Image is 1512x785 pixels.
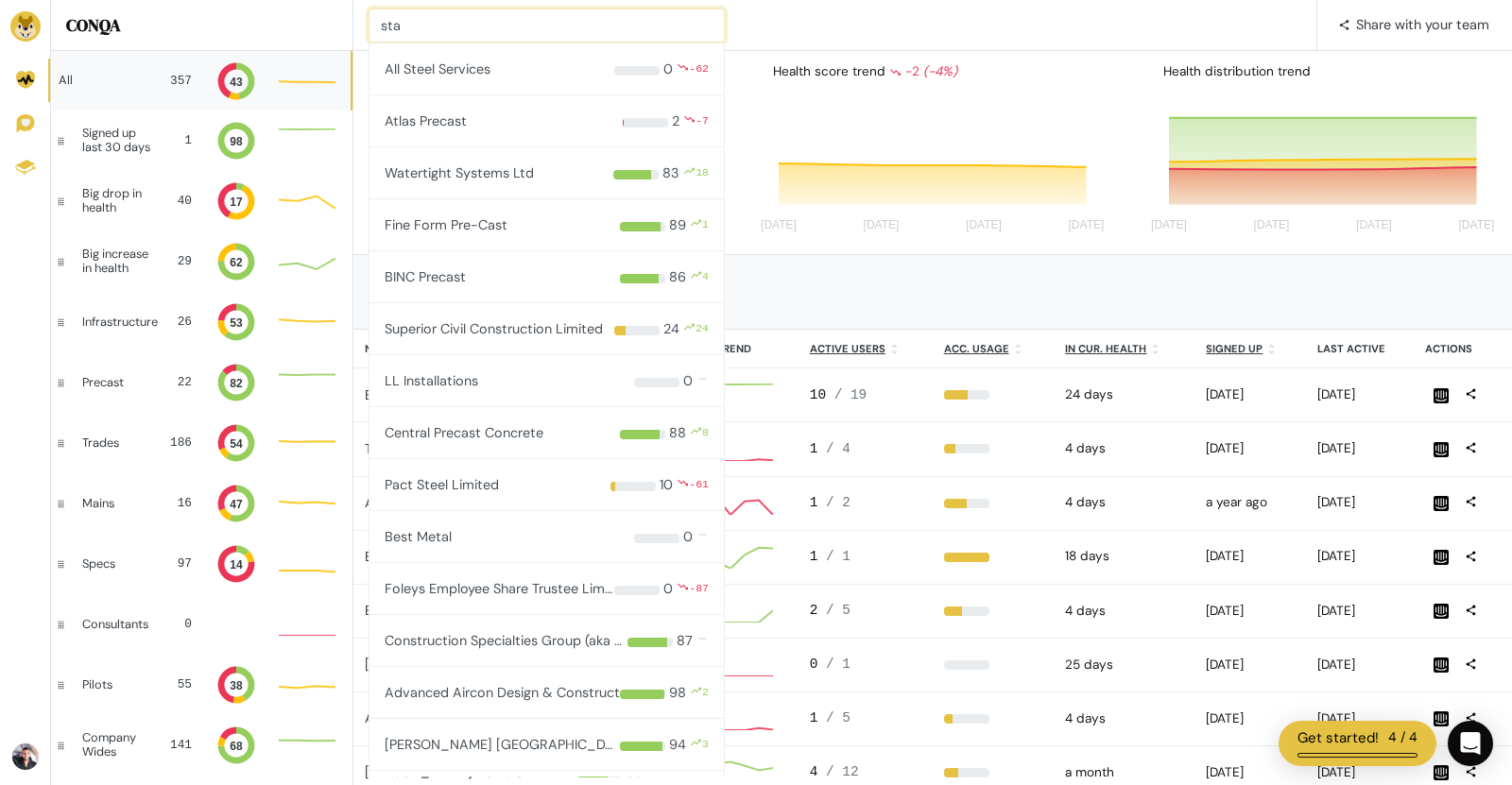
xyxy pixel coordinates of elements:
[365,548,729,565] a: Baseline Commercial Furniture Pty Ltd T/A Form+Function
[826,764,859,779] span: / 12
[385,511,452,562] div: Best Metal
[369,303,725,355] button: Superior Civil Construction Limited 24 24
[385,303,603,354] div: Superior Civil Construction Limited
[810,708,921,729] div: 1
[385,95,467,146] div: Atlas Precast
[1388,727,1417,749] div: 4 / 4
[369,43,725,95] button: All Steel Services 0 -62
[173,313,192,331] div: 26
[1065,656,1183,674] div: 2025-07-21 12:00am
[1206,763,1295,782] div: 2024-10-31 10:35pm
[1317,547,1401,566] div: 2025-08-07 02:49pm
[369,459,725,511] button: Pact Steel Limited 10 -61
[82,187,154,214] div: Big drop in health
[82,436,146,450] div: Trades
[369,355,725,407] button: LL Installations 0
[82,376,146,389] div: Precast
[353,330,565,368] th: Name
[1206,547,1295,566] div: 2025-05-13 04:24pm
[810,762,921,783] div: 4
[1065,342,1146,355] u: In cur. health
[662,147,679,198] div: 83
[82,678,146,691] div: Pilots
[168,736,192,754] div: 141
[1206,709,1295,728] div: 2025-03-24 02:41pm
[1065,763,1183,782] div: 2025-07-14 12:00am
[51,171,352,231] a: Big drop in health 40 17
[1065,493,1183,512] div: 2025-08-11 12:00am
[1065,547,1183,566] div: 2025-07-28 12:00am
[365,602,496,619] a: Evolution Civil Group
[889,62,957,81] div: -2
[1254,218,1290,231] tspan: [DATE]
[66,15,337,36] h5: CONQA
[1317,493,1401,512] div: 2025-08-05 01:07pm
[162,434,192,452] div: 186
[59,74,146,87] div: All
[385,407,543,458] div: Central Precast Concrete
[689,459,709,510] div: -61
[944,606,1043,616] div: 40%
[810,385,921,406] div: 10
[385,251,466,302] div: BINC Precast
[826,710,850,725] span: / 5
[385,719,620,770] div: [PERSON_NAME] [GEOGRAPHIC_DATA]
[162,675,192,693] div: 55
[944,390,1043,400] div: 53%
[385,667,620,718] div: Advanced Aircon Design & Construct
[663,43,673,94] div: 0
[1206,656,1295,674] div: 2025-04-10 12:13pm
[863,218,899,231] tspan: [DATE]
[365,763,572,780] a: [PERSON_NAME] Rentals Pty Ltd
[1151,218,1187,231] tspan: [DATE]
[369,563,725,615] button: Foleys Employee Share Trustee Limited 0 -87
[1065,709,1183,728] div: 2025-08-11 12:00am
[51,231,352,292] a: Big increase in health 29 62
[369,251,725,303] button: BINC Precast 86 4
[369,95,725,147] button: Atlas Precast 2 -7
[696,303,709,354] div: 24
[51,51,352,111] a: All 357 43
[162,555,192,572] div: 97
[173,131,192,149] div: 1
[163,615,192,633] div: 0
[1065,385,1183,404] div: 2025-07-21 11:03am
[51,292,352,352] a: Infrastructure 26 53
[1317,709,1401,728] div: 2025-08-11 04:17pm
[1206,439,1295,458] div: 2025-05-21 01:45pm
[385,459,499,510] div: Pact Steel Limited
[162,373,192,391] div: 22
[1206,602,1295,621] div: 2025-04-15 02:18pm
[51,534,352,594] a: Specs 97 14
[810,342,885,355] u: Active users
[82,731,153,759] div: Company Wides
[82,247,157,275] div: Big increase in health
[1317,602,1401,621] div: 2025-08-08 08:17pm
[51,473,352,534] a: Mains 16 47
[82,557,146,571] div: Specs
[702,407,709,458] div: 8
[1206,385,1295,404] div: 2025-07-21 11:03am
[369,9,725,43] input: Search for company...
[369,511,725,563] button: Best Metal 0
[385,355,478,406] div: LL Installations
[826,603,850,618] span: / 5
[385,615,627,666] div: Construction Specialties Group (aka CS Group)
[169,192,192,210] div: 40
[385,199,507,250] div: Fine Form Pre-Cast
[944,342,1009,355] u: Acc. Usage
[669,407,686,458] div: 88
[944,714,1043,724] div: 20%
[834,387,868,402] span: / 19
[1317,385,1401,404] div: 2025-08-11 04:35pm
[944,553,1043,562] div: 100%
[810,547,921,568] div: 1
[663,563,673,614] div: 0
[385,43,490,94] div: All Steel Services
[1206,342,1263,355] u: Signed up
[82,127,158,154] div: Signed up last 30 days
[1065,602,1183,621] div: 2025-08-11 12:00am
[826,441,850,456] span: / 4
[705,330,799,368] th: Trend
[944,660,1043,670] div: 0%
